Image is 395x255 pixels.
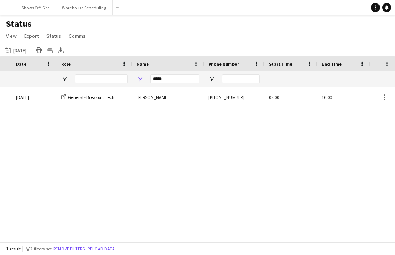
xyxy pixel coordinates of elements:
span: Phone Number [208,61,239,67]
span: 2 filters set [30,246,52,252]
span: General - Breakout Tech [68,94,114,100]
span: Start Time [269,61,292,67]
a: Export [21,31,42,41]
app-action-btn: Export XLSX [56,46,65,55]
button: Remove filters [52,245,86,253]
app-action-btn: Print [34,46,43,55]
app-action-btn: Crew files as ZIP [45,46,54,55]
a: Status [43,31,64,41]
input: Phone Number Filter Input [222,74,260,83]
span: View [6,32,17,39]
span: End Time [322,61,342,67]
span: Comms [69,32,86,39]
span: Role [61,61,71,67]
div: 16:00 [317,87,370,108]
input: Role Filter Input [75,74,128,83]
button: Reload data [86,245,116,253]
input: Name Filter Input [150,74,199,83]
button: Shows Off-Site [15,0,56,15]
button: Warehouse Scheduling [56,0,113,15]
div: [PHONE_NUMBER] [204,87,264,108]
span: Export [24,32,39,39]
button: Open Filter Menu [61,76,68,82]
button: Open Filter Menu [137,76,143,82]
a: View [3,31,20,41]
div: 08:00 [264,87,317,108]
a: General - Breakout Tech [61,94,114,100]
a: Comms [66,31,89,41]
span: [PERSON_NAME] [137,94,169,100]
div: [DATE] [11,87,57,108]
button: Open Filter Menu [208,76,215,82]
button: [DATE] [3,46,28,55]
span: Name [137,61,149,67]
span: Status [46,32,61,39]
span: Date [16,61,26,67]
